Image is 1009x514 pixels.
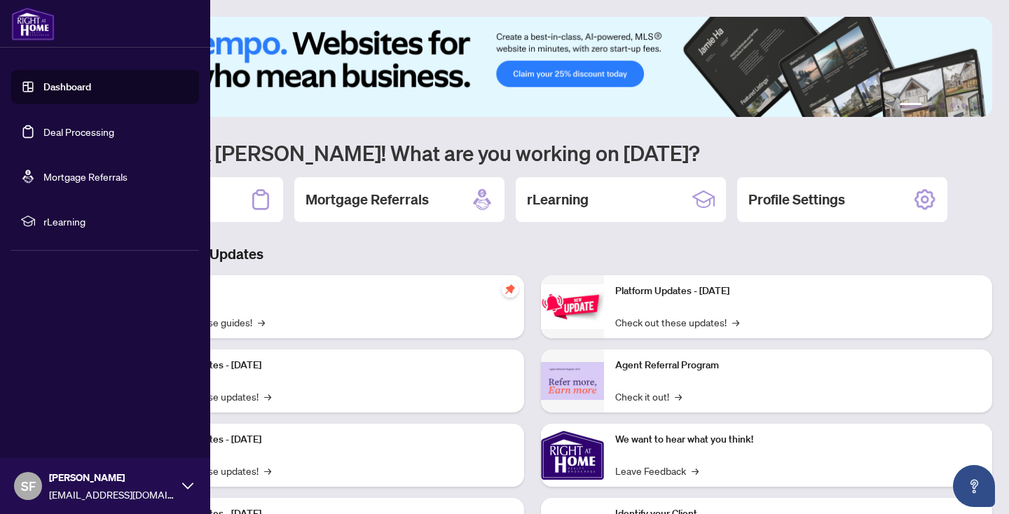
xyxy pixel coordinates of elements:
[527,190,589,209] h2: rLearning
[43,125,114,138] a: Deal Processing
[953,465,995,507] button: Open asap
[73,244,992,264] h3: Brokerage & Industry Updates
[306,190,429,209] h2: Mortgage Referrals
[43,214,189,229] span: rLearning
[43,170,128,183] a: Mortgage Referrals
[928,103,933,109] button: 2
[615,463,699,478] a: Leave Feedback→
[264,463,271,478] span: →
[147,358,513,373] p: Platform Updates - [DATE]
[615,432,981,447] p: We want to hear what you think!
[49,487,175,502] span: [EMAIL_ADDRESS][DOMAIN_NAME]
[615,284,981,299] p: Platform Updates - [DATE]
[748,190,845,209] h2: Profile Settings
[615,358,981,373] p: Agent Referral Program
[11,7,55,41] img: logo
[502,281,519,298] span: pushpin
[541,284,604,328] img: Platform Updates - June 23, 2025
[264,389,271,404] span: →
[541,424,604,487] img: We want to hear what you think!
[900,103,922,109] button: 1
[73,17,992,117] img: Slide 0
[692,463,699,478] span: →
[541,362,604,401] img: Agent Referral Program
[73,139,992,166] h1: Welcome back [PERSON_NAME]! What are you working on [DATE]?
[615,314,739,330] a: Check out these updates!→
[939,103,945,109] button: 3
[732,314,739,330] span: →
[147,432,513,447] p: Platform Updates - [DATE]
[258,314,265,330] span: →
[961,103,967,109] button: 5
[973,103,978,109] button: 6
[950,103,956,109] button: 4
[21,476,36,496] span: SF
[147,284,513,299] p: Self-Help
[615,389,682,404] a: Check it out!→
[49,470,175,485] span: [PERSON_NAME]
[43,81,91,93] a: Dashboard
[675,389,682,404] span: →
